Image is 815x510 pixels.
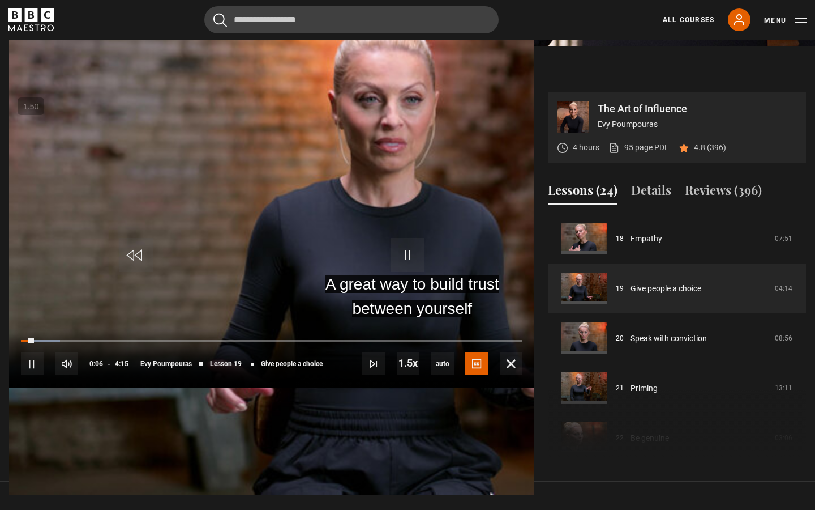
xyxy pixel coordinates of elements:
[465,352,488,375] button: Captions
[431,352,454,375] span: auto
[663,15,714,25] a: All Courses
[598,104,797,114] p: The Art of Influence
[631,181,671,205] button: Details
[115,354,128,374] span: 4:15
[21,340,522,342] div: Progress Bar
[630,233,662,245] a: Empathy
[685,181,762,205] button: Reviews (396)
[608,142,669,154] a: 95 page PDF
[431,352,454,375] div: Current quality: 720p
[55,352,78,375] button: Mute
[108,360,110,368] span: -
[210,360,242,367] span: Lesson 19
[204,6,499,33] input: Search
[140,360,192,367] span: Evy Poumpouras
[630,333,707,345] a: Speak with conviction
[630,283,701,295] a: Give people a choice
[598,118,797,130] p: Evy Poumpouras
[764,15,807,26] button: Toggle navigation
[21,352,44,375] button: Pause
[213,13,227,27] button: Submit the search query
[500,352,522,375] button: Fullscreen
[694,142,726,154] p: 4.8 (396)
[89,354,103,374] span: 0:06
[362,352,385,375] button: Next Lesson
[630,382,658,394] a: Priming
[548,181,617,205] button: Lessons (24)
[8,8,54,31] svg: BBC Maestro
[9,92,534,388] video-js: Video Player
[261,360,323,367] span: Give people a choice
[573,142,599,154] p: 4 hours
[397,352,419,375] button: Playback Rate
